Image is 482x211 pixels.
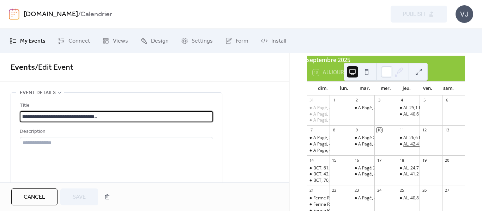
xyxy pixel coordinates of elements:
div: AL, 40,6 km Rg Cyrille-Beaudry, St-Gérard, Rg Nord, Crabtree. Commandité par Clinique Éric Dupuis... [397,111,420,117]
div: 3 [376,98,382,103]
div: A Pagé 24,8 km Petite Noraie, Rivière Rouge, Rg Double, Voie de Contournement [352,135,374,141]
div: BCT, 42,7 km St-Thomas, Rg St-Henri, Ch Cyrille-Beaudry. Commandité par Jocelyn Lanctôt courtier ... [307,171,330,177]
span: Form [236,37,248,45]
div: 9 [354,128,359,133]
span: / Edit Event [35,60,73,75]
div: mer. [375,81,396,95]
div: lun. [333,81,354,95]
div: A Pagé, 40,1 km Rg Ste-Julie, 2e Rg (aller retour), Voie de contournement. Commandité par Boucher... [352,105,374,111]
a: My Events [4,31,51,50]
img: logo [9,8,19,20]
div: BCT, 61,7 km St-Gérard, l'Assomption, Rg Point-du-Jour-Sud. Commandité par Napa distributeur de p... [307,165,330,171]
div: 14 [309,157,314,163]
div: Description [20,128,212,136]
div: 4 [399,98,404,103]
div: A Pagé, 90,1 km Rawdon, St-Alphonse, Ste-Béatrix, Ste-Mélanie. Commandité par Val Délice [307,117,330,123]
div: Ferme Régis, 45,2 km Rg Ste-Julie, Ste-Élisabeth, St-Thomas. Commandité par Salon de coiffure ABC [307,195,330,201]
div: 31 [309,98,314,103]
span: Design [151,37,169,45]
div: 2 [354,98,359,103]
div: VJ [456,5,473,23]
a: Design [135,31,174,50]
span: Install [271,37,286,45]
div: 12 [422,128,427,133]
div: 8 [332,128,337,133]
b: Calendrier [80,8,112,21]
b: / [78,8,80,21]
a: Connect [53,31,95,50]
span: Cancel [24,193,45,201]
div: 20 [444,157,450,163]
div: mar. [354,81,375,95]
div: 21 [309,188,314,193]
a: Settings [176,31,218,50]
div: dim. [313,81,333,95]
div: 10 [376,128,382,133]
div: AL, 42,4 km St-Liguori, St-Jacques, Ste-Marie, Crabtree, St-Paul. Commandité par Boies Desroches ... [397,141,420,147]
div: sam. [438,81,459,95]
div: Title [20,101,212,110]
div: 24 [376,188,382,193]
div: ven. [417,81,438,95]
div: A Pagé, 43,2 km Ch Village St-Pierre-Nord, Base-de-Roc. St-Paul. Commandité par salle d'entraînem... [352,171,374,177]
div: AL, 41,2 km St-Thomas, Crabtree, St-Paul. Commandité par Son X Plus produits audio/vidéo [397,171,420,177]
span: Event details [20,89,56,97]
div: A Pagé, 42,7 km St-Ambroise, Ste-Mélanie. Commandité par Brasserie la Broue Sportive [352,195,374,201]
a: Events [11,60,35,75]
div: 19 [422,157,427,163]
span: Settings [192,37,213,45]
div: A Pagé, 48,9 km St-Liguori, St-Jacques, Ste-Marie, Crabtree. Commandité par Constuction Mike Blai... [307,141,330,147]
a: Install [255,31,291,50]
div: 25 [399,188,404,193]
div: 23 [354,188,359,193]
div: Ferme Régis, 64,6 km Ste-Élisabeth, St-Cuthbert, Berthier. Commandité par Sylvain Labine représen... [307,201,330,207]
div: AL, 40,8 km St-Paul, Ch Cyrille-Beaudry, Ste-Marie, Crabtree. Commandité par Brasserie Alchimiste... [397,195,420,201]
div: BCT, 70,3 km St-Gérard, l'Épiphanie, l'Assomption, Rg Point-du-Jour-Sud. Commandité par Pulsion s... [307,178,330,184]
div: 27 [444,188,450,193]
div: 7 [309,128,314,133]
div: septembre 2025 [307,56,465,64]
div: 16 [354,157,359,163]
div: 22 [332,188,337,193]
div: A Pagé, 41,2 km Crabtree, St-Liguori, Voie de Contournement. Commandité par Trévi Joliette piscin... [307,105,330,111]
div: A Pagé, 52,2 km St-Liguori, Montéée Hamilton, Rawdon, 38e Av. Commandité par Val Délice mets maisons [307,111,330,117]
div: A Pagé 25 km Petite-Noraie, Ch St-Pierre, Rg Double, 38e av, St-Ambroise, Voie de Contournement [352,165,374,171]
div: AL 26,6 km Ch Cyrille-Beaudry, Crabtree, St-Paul, Ch St-Jacques [397,135,420,141]
button: Cancel [11,188,58,205]
div: A Pagé, 67,2 km St-Liguori, St-Ambroise, Ste-Marceline, Ste-Mélanie. Commandité par La Distinctio... [307,148,330,154]
div: 11 [399,128,404,133]
div: 18 [399,157,404,163]
div: jeu. [396,81,417,95]
div: 13 [444,128,450,133]
div: 17 [376,157,382,163]
div: A Pagé, 41,4 km Rg de la Petite-Noraie, St-Liguori, St-Ambroise. Commandité par Dupont photo stud... [352,141,374,147]
a: Form [220,31,254,50]
span: Views [113,37,128,45]
div: A Pagé, 39,6 km St-Ambroise, Ste-Marceline. Commandité par Municipalité de St-Ambroise service mu... [307,135,330,141]
div: 6 [444,98,450,103]
div: AL, 24,7 km rue Lépine, Rg Sud, St-Thomas, Base de Roc [397,165,420,171]
div: AL 25,1 km St-Pierre-Sud, St-Paul, Crabtree, Petite Noraie, Voie de Contournement [397,105,420,111]
span: My Events [20,37,46,45]
div: 5 [422,98,427,103]
span: Connect [68,37,90,45]
div: 15 [332,157,337,163]
div: 26 [422,188,427,193]
a: Views [97,31,133,50]
a: [DOMAIN_NAME] [24,8,78,21]
div: 1 [332,98,337,103]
